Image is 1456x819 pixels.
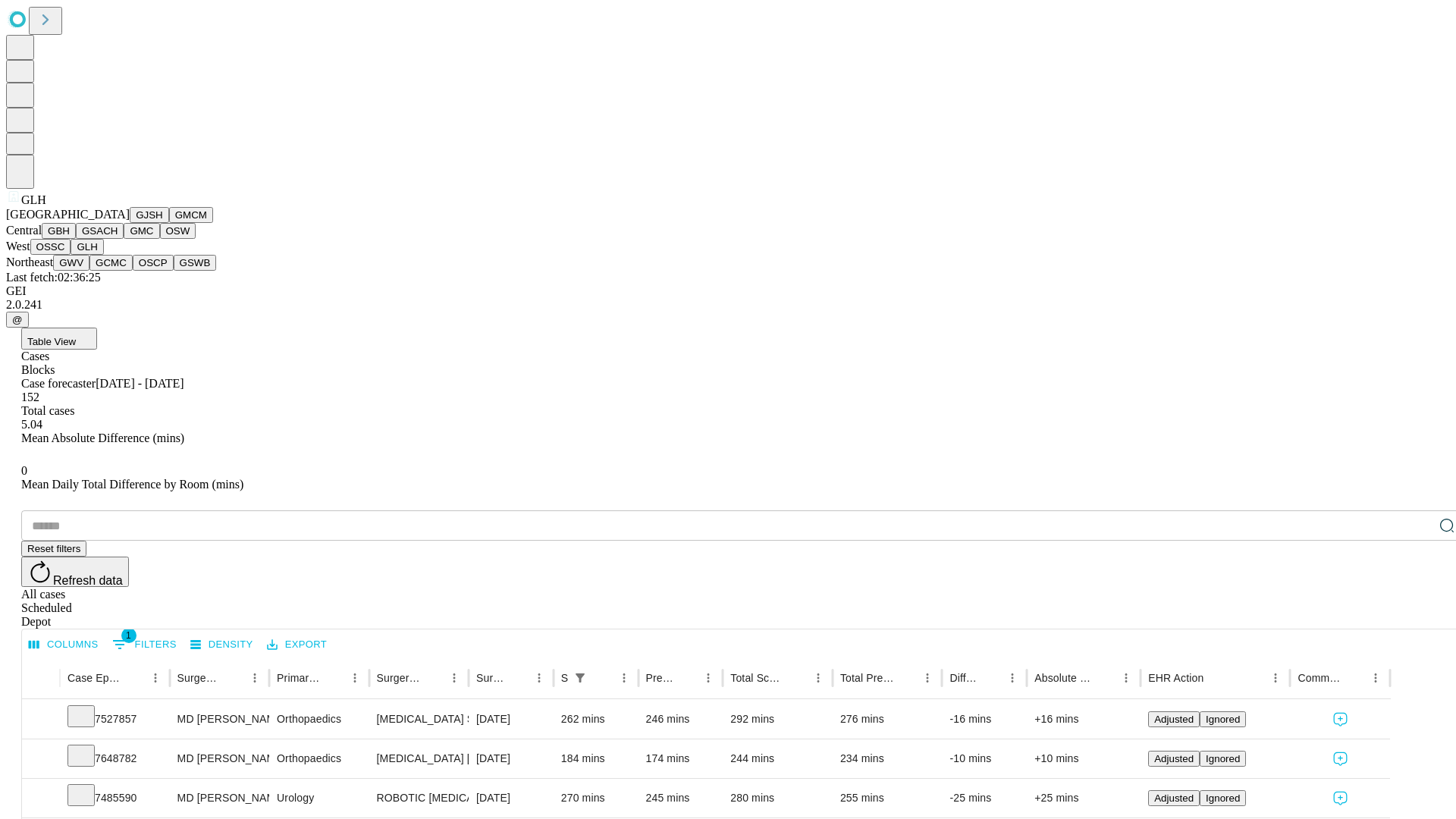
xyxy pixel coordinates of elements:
button: Sort [981,667,1002,689]
span: [DATE] - [DATE] [96,377,184,390]
button: Ignored [1200,790,1246,806]
button: Menu [917,667,938,689]
div: 1 active filter [570,667,591,689]
div: MD [PERSON_NAME] Md [177,779,262,817]
div: 270 mins [561,779,631,817]
button: Ignored [1200,711,1246,727]
button: Expand [30,746,52,773]
div: 280 mins [730,779,825,817]
span: Reset filters [27,543,80,554]
span: Refresh data [53,574,123,587]
div: Surgeon Name [177,672,221,684]
div: 184 mins [561,739,631,778]
button: Menu [344,667,366,689]
button: Sort [1205,667,1226,689]
button: Select columns [25,633,102,657]
button: GSWB [174,255,217,271]
button: Menu [444,667,465,689]
div: Absolute Difference [1034,672,1093,684]
button: Menu [1265,667,1286,689]
span: [GEOGRAPHIC_DATA] [6,208,130,221]
div: ROBOTIC [MEDICAL_DATA] [MEDICAL_DATA] [377,779,461,817]
span: Adjusted [1154,714,1194,725]
button: GMCM [169,207,213,223]
div: Total Scheduled Duration [730,672,785,684]
button: GCMC [89,255,133,271]
div: [DATE] [476,779,546,817]
span: Adjusted [1154,792,1194,804]
div: Surgery Name [377,672,421,684]
span: Ignored [1206,753,1240,764]
button: Adjusted [1148,751,1200,767]
div: 174 mins [646,739,716,778]
button: Sort [223,667,244,689]
div: Comments [1298,672,1341,684]
div: [DATE] [476,700,546,739]
div: +16 mins [1034,700,1133,739]
button: Density [187,633,257,657]
div: 7485590 [67,779,162,817]
div: EHR Action [1148,672,1203,684]
button: Sort [676,667,698,689]
span: Adjusted [1154,753,1194,764]
span: Central [6,224,42,237]
button: Sort [422,667,444,689]
button: Adjusted [1148,790,1200,806]
div: Difference [949,672,979,684]
div: 255 mins [840,779,935,817]
button: GSACH [76,223,124,239]
div: 262 mins [561,700,631,739]
div: +10 mins [1034,739,1133,778]
button: GJSH [130,207,169,223]
button: Sort [896,667,917,689]
div: Surgery Date [476,672,506,684]
span: Ignored [1206,792,1240,804]
button: Table View [21,328,97,350]
button: OSW [160,223,196,239]
div: Predicted In Room Duration [646,672,676,684]
span: Table View [27,336,76,347]
div: Total Predicted Duration [840,672,895,684]
div: [DATE] [476,739,546,778]
div: [MEDICAL_DATA] SPINE POSTERIOR OR POSTERIOR LATERAL WITH [MEDICAL_DATA] [MEDICAL_DATA], COMBINED [377,700,461,739]
span: Last fetch: 02:36:25 [6,271,101,284]
button: GMC [124,223,159,239]
button: Sort [507,667,529,689]
div: -10 mins [949,739,1019,778]
span: Case forecaster [21,377,96,390]
span: Mean Daily Total Difference by Room (mins) [21,478,243,491]
div: MD [PERSON_NAME] [PERSON_NAME] Md [177,700,262,739]
div: 245 mins [646,779,716,817]
button: OSSC [30,239,71,255]
button: Show filters [108,632,180,657]
div: Case Epic Id [67,672,122,684]
button: OSCP [133,255,174,271]
button: Sort [786,667,808,689]
button: Adjusted [1148,711,1200,727]
button: GWV [53,255,89,271]
button: Menu [1002,667,1023,689]
span: 1 [121,628,136,643]
button: Sort [124,667,145,689]
button: Menu [1365,667,1386,689]
button: Menu [808,667,829,689]
button: Menu [529,667,550,689]
div: 276 mins [840,700,935,739]
button: Menu [1116,667,1137,689]
button: Sort [1094,667,1116,689]
span: Ignored [1206,714,1240,725]
div: -16 mins [949,700,1019,739]
button: Expand [30,707,52,733]
button: Show filters [570,667,591,689]
button: Refresh data [21,557,129,587]
div: 2.0.241 [6,298,1450,312]
div: Urology [277,779,361,817]
div: Scheduled In Room Duration [561,672,568,684]
div: [MEDICAL_DATA] [MEDICAL_DATA] AND [MEDICAL_DATA] [MEDICAL_DATA] [377,739,461,778]
button: Sort [1344,667,1365,689]
div: Primary Service [277,672,321,684]
span: Mean Absolute Difference (mins) [21,431,184,444]
div: +25 mins [1034,779,1133,817]
span: Northeast [6,256,53,268]
button: Ignored [1200,751,1246,767]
